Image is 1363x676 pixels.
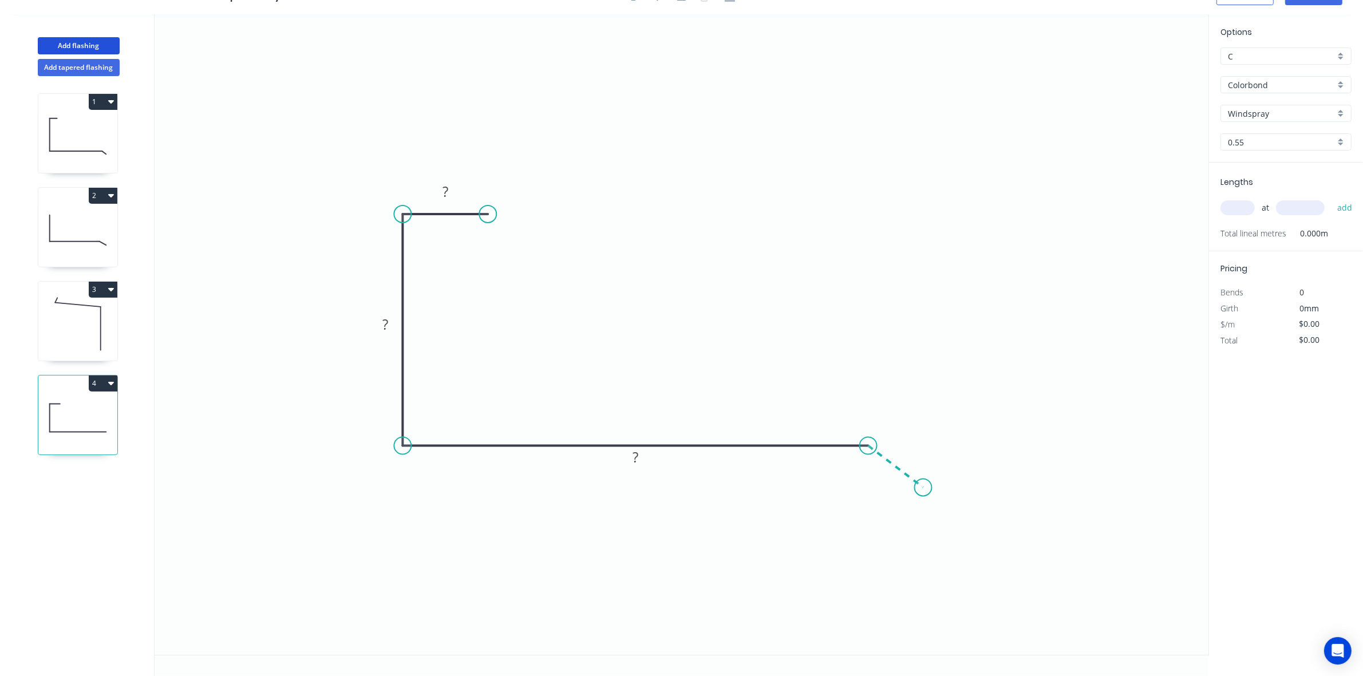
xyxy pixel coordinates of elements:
[1300,303,1319,314] span: 0mm
[1228,108,1335,120] input: Colour
[1324,637,1352,665] div: Open Intercom Messenger
[443,182,448,201] tspan: ?
[38,37,120,54] button: Add flashing
[382,315,388,334] tspan: ?
[1220,226,1286,242] span: Total lineal metres
[1228,79,1335,91] input: Material
[633,448,638,467] tspan: ?
[1228,136,1335,148] input: Thickness
[1262,200,1269,216] span: at
[155,14,1208,655] svg: 0
[1220,287,1243,298] span: Bends
[1220,335,1238,346] span: Total
[1220,26,1252,38] span: Options
[1332,198,1358,218] button: add
[89,188,117,204] button: 2
[89,94,117,110] button: 1
[1300,287,1305,298] span: 0
[89,282,117,298] button: 3
[1220,303,1238,314] span: Girth
[1220,319,1235,330] span: $/m
[1220,176,1253,188] span: Lengths
[1286,226,1328,242] span: 0.000m
[38,59,120,76] button: Add tapered flashing
[1228,50,1335,62] input: Price level
[89,375,117,392] button: 4
[1220,263,1247,274] span: Pricing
